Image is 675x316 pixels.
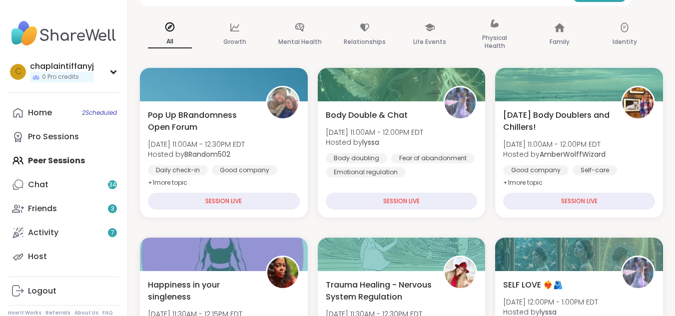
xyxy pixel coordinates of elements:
p: All [148,35,192,48]
span: Body Double & Chat [326,109,408,121]
span: [DATE] 12:00PM - 1:00PM EDT [503,297,598,307]
span: 7 [111,229,114,237]
div: Emotional regulation [326,167,406,177]
div: Self-care [573,165,617,175]
p: Physical Health [473,32,517,52]
a: Host [8,245,119,269]
img: CLove [445,257,476,288]
img: BRandom502 [267,87,298,118]
div: Activity [28,227,58,238]
a: Chat34 [8,173,119,197]
b: BRandom502 [184,149,230,159]
div: Home [28,107,52,118]
span: 0 Pro credits [42,73,79,81]
span: 2 Scheduled [82,109,117,117]
span: 34 [109,181,116,189]
p: Life Events [413,36,446,48]
div: Good company [212,165,277,175]
div: SESSION LIVE [326,193,478,210]
span: 3 [111,205,114,213]
img: ShareWell Nav Logo [8,16,119,51]
span: [DATE] Body Doublers and Chillers! [503,109,610,133]
span: Happiness in your singleness [148,279,255,303]
a: Pro Sessions [8,125,119,149]
a: Home2Scheduled [8,101,119,125]
div: Chat [28,179,48,190]
p: Family [550,36,570,48]
div: SESSION LIVE [503,193,655,210]
div: Daily check-in [148,165,208,175]
div: SESSION LIVE [148,193,300,210]
a: Activity7 [8,221,119,245]
div: Friends [28,203,57,214]
img: lyssa [445,87,476,118]
div: Body doubling [326,153,387,163]
p: Mental Health [278,36,322,48]
div: Logout [28,286,56,297]
span: c [15,65,21,78]
a: Logout [8,279,119,303]
img: yewatt45 [267,257,298,288]
span: SELF LOVE ❤️‍🔥🫂 [503,279,563,291]
p: Relationships [344,36,386,48]
span: [DATE] 11:00AM - 12:00PM EDT [503,139,606,149]
span: [DATE] 11:00AM - 12:30PM EDT [148,139,245,149]
div: Host [28,251,47,262]
div: Pro Sessions [28,131,79,142]
img: lyssa [623,257,654,288]
b: lyssa [362,137,379,147]
img: AmberWolffWizard [623,87,654,118]
span: Hosted by [503,149,606,159]
div: Fear of abandonment [391,153,475,163]
p: Growth [223,36,246,48]
b: AmberWolffWizard [540,149,606,159]
span: Pop Up BRandomness Open Forum [148,109,255,133]
div: Good company [503,165,569,175]
a: Friends3 [8,197,119,221]
span: Trauma Healing - Nervous System Regulation [326,279,433,303]
span: Hosted by [326,137,423,147]
span: Hosted by [148,149,245,159]
span: [DATE] 11:00AM - 12:00PM EDT [326,127,423,137]
p: Identity [613,36,637,48]
div: chaplaintiffanyj [30,61,94,72]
